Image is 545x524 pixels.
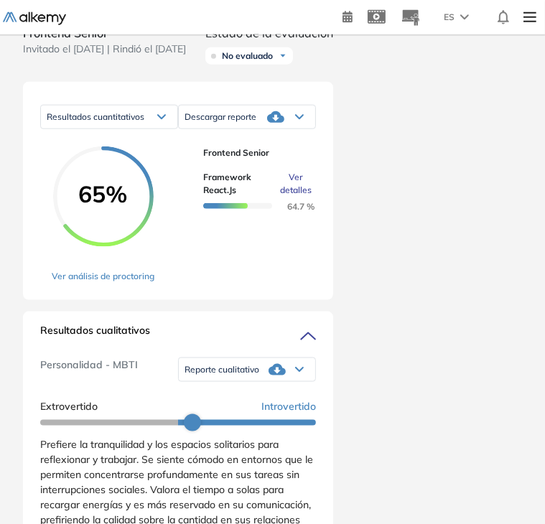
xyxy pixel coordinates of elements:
[3,12,66,25] img: Logo
[40,357,138,382] span: Personalidad - MBTI
[279,52,287,60] img: Ícono de flecha
[185,111,256,123] span: Descargar reporte
[52,270,154,283] a: Ver análisis de proctoring
[185,364,259,375] span: Reporte cualitativo
[203,171,274,197] span: Framework React.js
[261,399,316,414] span: Introvertido
[222,50,273,62] span: No evaluado
[47,111,144,122] span: Resultados cuantitativos
[274,171,304,197] button: Ver detalles
[270,201,315,212] span: 64.7 %
[280,171,312,197] span: Ver detalles
[518,3,542,32] img: Menu
[40,323,150,346] span: Resultados cualitativos
[23,42,186,57] span: Invitado el [DATE] | Rindió el [DATE]
[444,11,455,24] span: ES
[53,182,154,205] span: 65%
[460,14,469,20] img: arrow
[203,146,304,159] span: Frontend Senior
[40,399,98,414] span: Extrovertido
